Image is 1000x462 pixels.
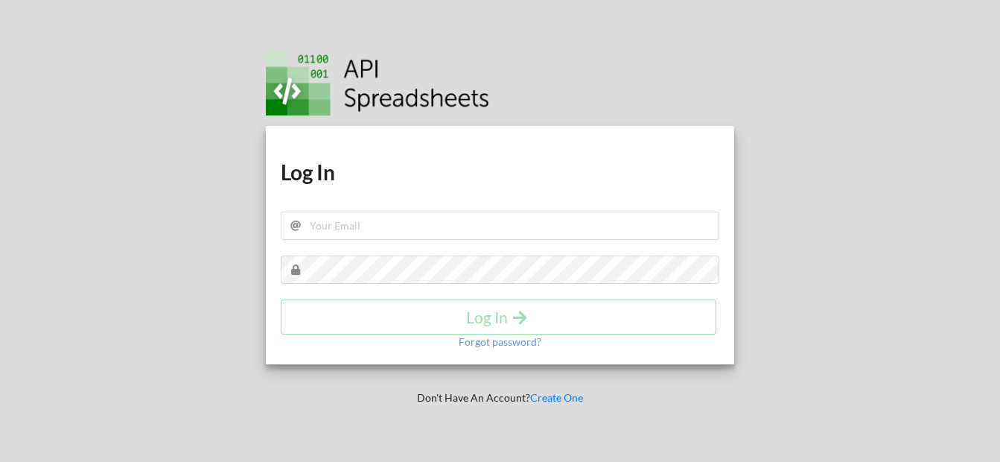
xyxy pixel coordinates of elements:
[459,335,541,349] p: Forgot password?
[266,51,489,115] img: Logo.png
[530,391,583,404] a: Create One
[281,212,719,240] input: Your Email
[255,390,745,405] p: Don't Have An Account?
[281,159,719,186] h1: Log In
